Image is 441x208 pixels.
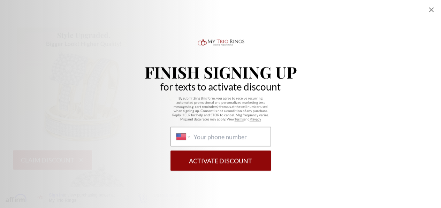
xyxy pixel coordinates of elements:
input: Phone number country [193,133,265,140]
button: Activate Discount [170,151,271,171]
img: Logo [196,38,245,47]
a: Terms [235,117,244,121]
p: for texts to activate discount [160,83,281,91]
div: Close popup [427,6,435,14]
a: Privacy [250,117,261,121]
p: Finish Signing Up [145,64,297,80]
p: By submitting this form, you agree to receive recurring automated promotional and personalized ma... [170,96,271,121]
